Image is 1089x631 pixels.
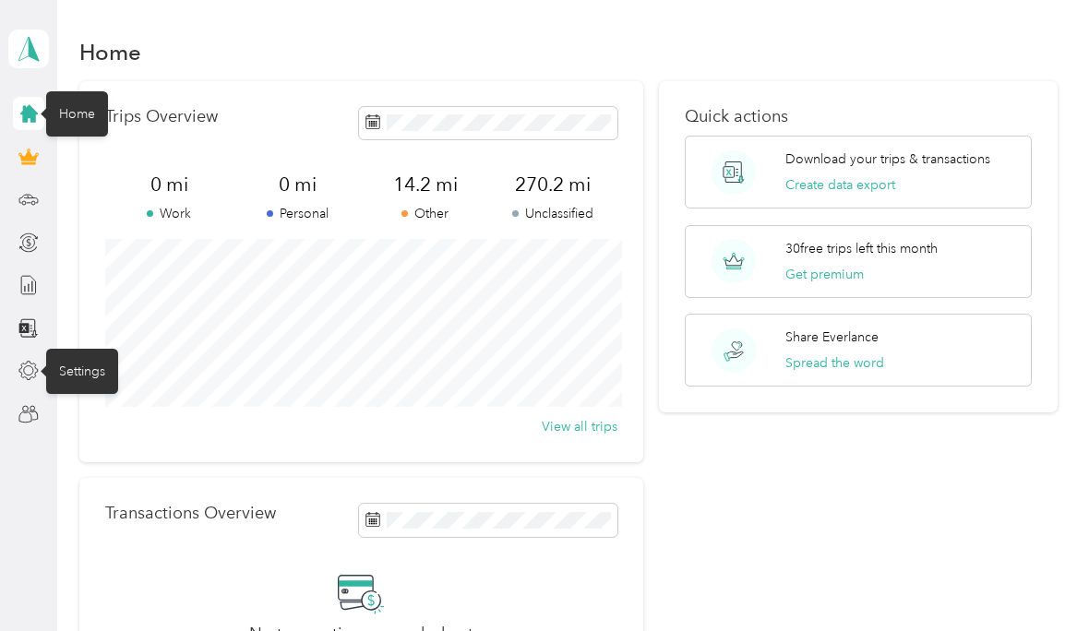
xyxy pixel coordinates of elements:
span: 0 mi [105,172,233,197]
p: Transactions Overview [105,504,276,523]
p: Unclassified [489,204,617,223]
h1: Home [79,42,141,62]
iframe: Everlance-gr Chat Button Frame [986,528,1089,631]
p: Quick actions [685,107,1031,126]
p: Trips Overview [105,107,218,126]
button: Get premium [785,265,864,284]
p: Share Everlance [785,327,879,347]
p: Work [105,204,233,223]
button: Create data export [785,175,895,195]
p: Other [361,204,489,223]
button: View all trips [542,417,617,436]
p: Download your trips & transactions [785,149,990,169]
p: 30 free trips left this month [785,239,938,258]
span: 270.2 mi [489,172,617,197]
button: Spread the word [785,353,884,373]
p: Personal [233,204,362,223]
span: 14.2 mi [361,172,489,197]
div: Settings [46,349,118,394]
span: 0 mi [233,172,362,197]
div: Home [46,91,108,137]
